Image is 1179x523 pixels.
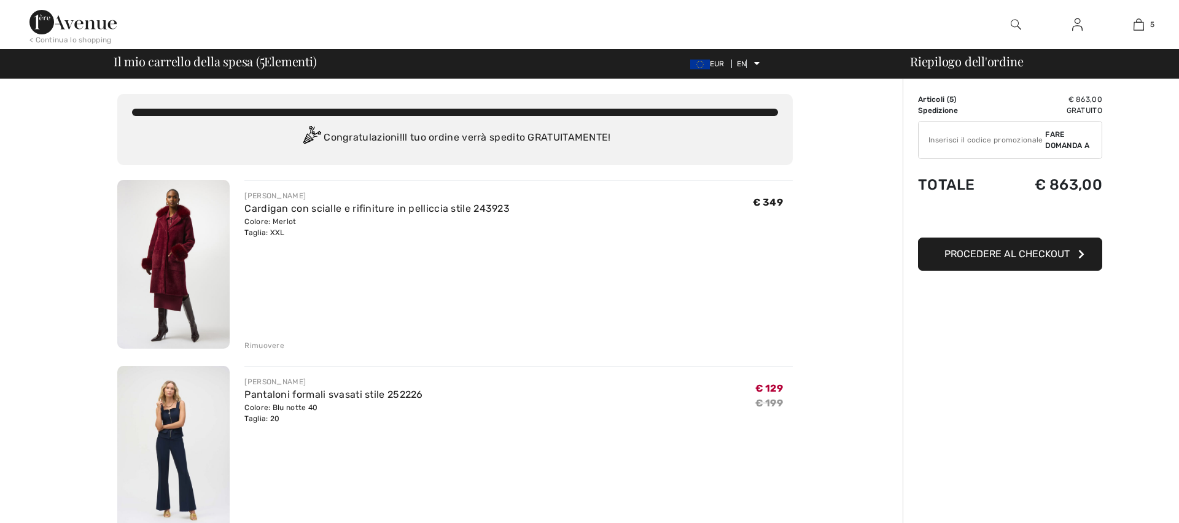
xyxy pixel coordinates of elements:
[1072,17,1083,32] img: Le mie informazioni
[1035,176,1102,193] font: € 863,00
[737,60,747,68] font: EN
[264,53,316,69] font: Elementi)
[29,36,112,44] font: < Continua lo shopping
[1068,95,1102,104] font: € 863,00
[755,382,784,394] font: € 129
[244,341,284,350] font: Rimuovere
[1011,17,1021,32] img: cerca nel sito web
[114,53,260,69] font: Il mio carrello della spesa (
[690,60,710,69] img: Euro
[244,403,317,412] font: Colore: Blu notte 40
[1062,17,1092,33] a: Registrazione
[918,176,975,193] font: Totale
[919,122,1045,158] input: Codice promozionale
[1067,106,1102,115] font: Gratuito
[710,60,725,68] font: EUR
[299,126,324,150] img: Congratulation2.svg
[918,106,958,115] font: Spedizione
[755,397,784,409] font: € 199
[1150,20,1154,29] font: 5
[244,228,284,237] font: Taglia: XXL
[244,203,510,214] a: Cardigan con scialle e rifiniture in pelliccia stile 243923
[1134,17,1144,32] img: La mia borsa
[918,206,1102,233] iframe: PayPal
[244,192,306,200] font: [PERSON_NAME]
[117,180,230,349] img: Cardigan con scialle e rifiniture in pelliccia stile 243923
[244,389,422,400] a: Pantaloni formali svasati stile 252226
[244,414,279,423] font: Taglia: 20
[918,238,1102,271] button: Procedere al checkout
[260,49,265,71] font: 5
[944,248,1070,260] font: Procedere al checkout
[1108,17,1169,32] a: 5
[244,217,296,226] font: Colore: Merlot
[244,378,306,386] font: [PERSON_NAME]
[1045,130,1089,150] font: Fare domanda a
[29,10,117,34] img: 1a Avenue
[324,131,402,143] font: Congratulazioni!
[949,95,954,104] font: 5
[753,196,784,208] font: € 349
[954,95,956,104] font: )
[918,95,949,104] font: Articoli (
[910,53,1023,69] font: Riepilogo dell'ordine
[402,131,611,143] font: Il tuo ordine verrà spedito GRATUITAMENTE!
